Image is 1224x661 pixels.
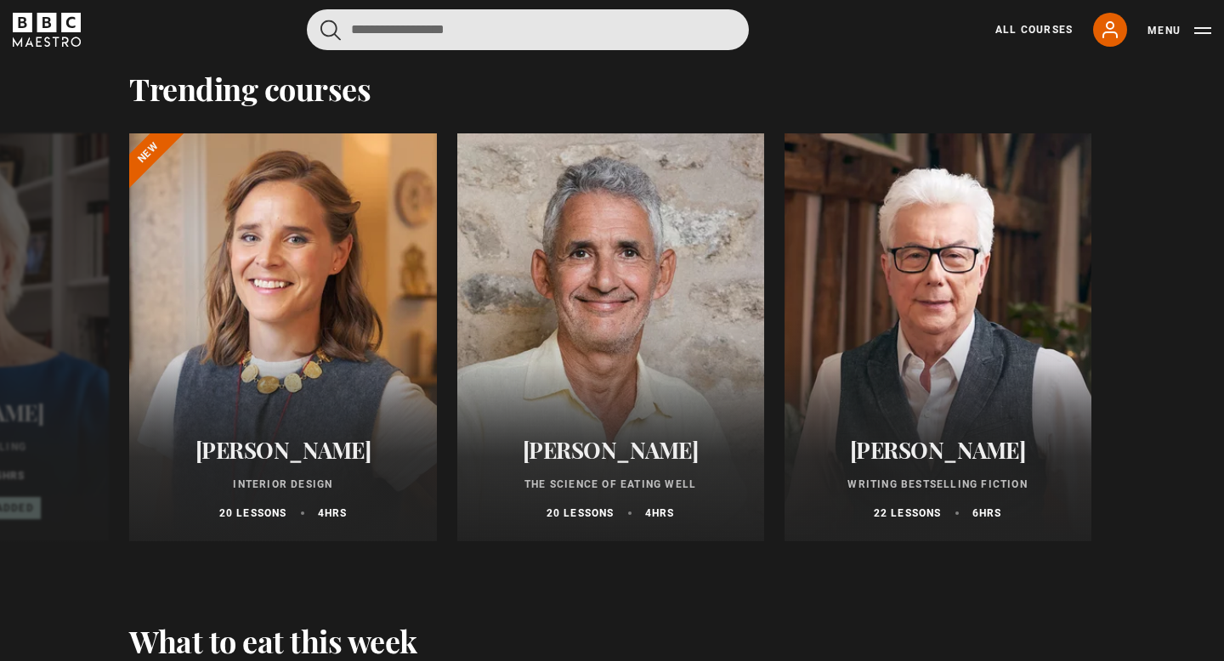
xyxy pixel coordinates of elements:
p: Interior Design [150,477,416,492]
p: 4 [645,506,675,521]
abbr: hrs [325,507,348,519]
abbr: hrs [3,470,25,482]
abbr: hrs [979,507,1002,519]
a: All Courses [995,22,1073,37]
h2: Trending courses [129,71,371,106]
a: [PERSON_NAME] Interior Design 20 lessons 4hrs New [129,133,436,541]
p: 4 [318,506,348,521]
a: [PERSON_NAME] The Science of Eating Well 20 lessons 4hrs [457,133,764,541]
input: Search [307,9,749,50]
h2: [PERSON_NAME] [478,437,744,463]
button: Submit the search query [320,20,341,41]
p: Writing Bestselling Fiction [805,477,1071,492]
h2: [PERSON_NAME] [150,437,416,463]
p: The Science of Eating Well [478,477,744,492]
p: 22 lessons [874,506,942,521]
p: 6 [972,506,1002,521]
h2: [PERSON_NAME] [805,437,1071,463]
h2: What to eat this week [129,623,417,658]
button: Toggle navigation [1147,22,1211,39]
svg: BBC Maestro [13,13,81,47]
abbr: hrs [652,507,675,519]
p: 20 lessons [547,506,615,521]
p: 20 lessons [219,506,287,521]
a: [PERSON_NAME] Writing Bestselling Fiction 22 lessons 6hrs [785,133,1091,541]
